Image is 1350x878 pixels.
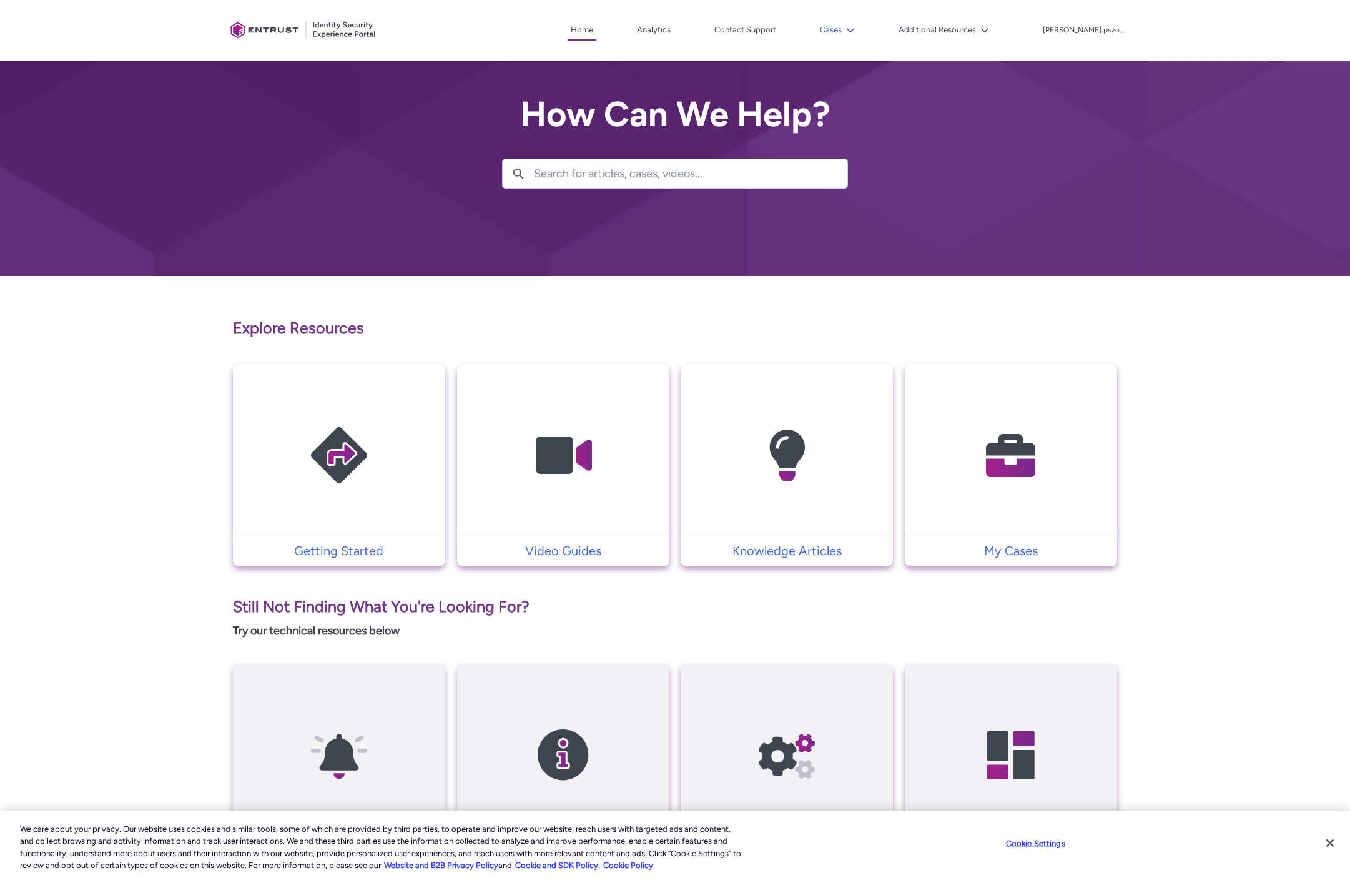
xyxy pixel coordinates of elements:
a: My Cases [905,541,1117,560]
img: Video Guides [504,388,623,523]
p: Try our technical resources below [233,623,1117,639]
p: My Cases [911,541,1111,560]
p: Explore Resources [233,317,1117,340]
div: We care about your privacy. Our website uses cookies and similar tools, some of which are provide... [20,823,742,872]
a: More information about our cookie policy., opens in a new tab [384,861,498,870]
img: API Reference [727,688,846,822]
a: Cookie and SDK Policy. [515,861,600,870]
button: Additional Resources [895,21,992,39]
button: Cases [817,21,858,39]
a: Knowledge Articles [681,541,893,560]
a: Analytics, opens in new tab [634,21,674,39]
a: Cookie Policy [603,861,653,870]
input: Search for articles, cases, videos... [534,159,847,188]
img: My Cases [952,388,1070,523]
button: Cookie Settings [997,831,1075,856]
a: Getting Started [233,541,445,560]
img: API Release Notes [280,688,398,822]
img: Getting Started [280,388,398,523]
p: Knowledge Articles [687,541,887,560]
a: Home [568,21,596,41]
p: Getting Started [239,541,439,560]
a: Video Guides [457,541,669,560]
a: Contact Support [711,21,779,39]
button: User Profile jake.pszonowsky [1042,23,1125,36]
button: Search [503,159,534,188]
img: Developer Hub [952,688,1070,822]
button: Close [1316,829,1344,857]
h2: How Can We Help? [502,95,848,134]
p: Video Guides [463,541,663,560]
img: SDK Release Notes [504,688,623,822]
p: [PERSON_NAME].pszonowsky [1043,26,1124,35]
img: Knowledge Articles [727,388,846,523]
p: Still Not Finding What You're Looking For? [233,595,1117,619]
